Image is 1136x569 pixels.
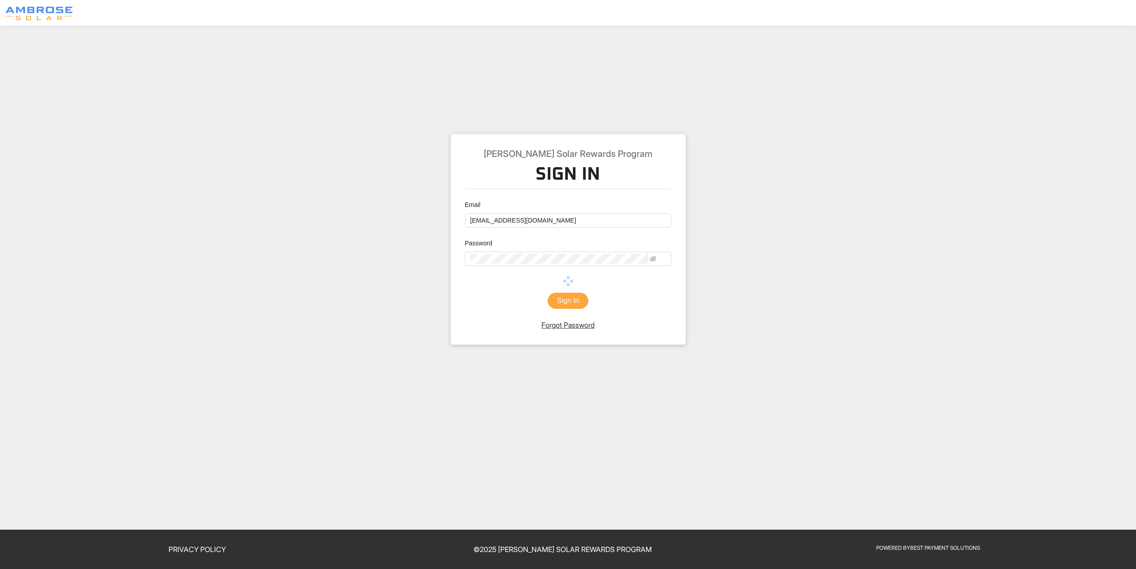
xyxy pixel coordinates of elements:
label: Password [465,238,498,248]
button: Sign In [548,293,589,309]
label: Email [465,200,487,210]
h3: Sign In [465,164,671,189]
a: Powered ByBest Payment Solutions [876,544,980,551]
span: eye-invisible [650,256,656,262]
img: Program logo [5,7,72,20]
a: Forgot Password [541,320,595,329]
input: Email [465,213,671,228]
h5: [PERSON_NAME] Solar Rewards Program [465,148,671,159]
p: © 2025 [PERSON_NAME] Solar Rewards Program [385,544,740,555]
input: Password [470,254,648,264]
a: Privacy Policy [169,545,226,554]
